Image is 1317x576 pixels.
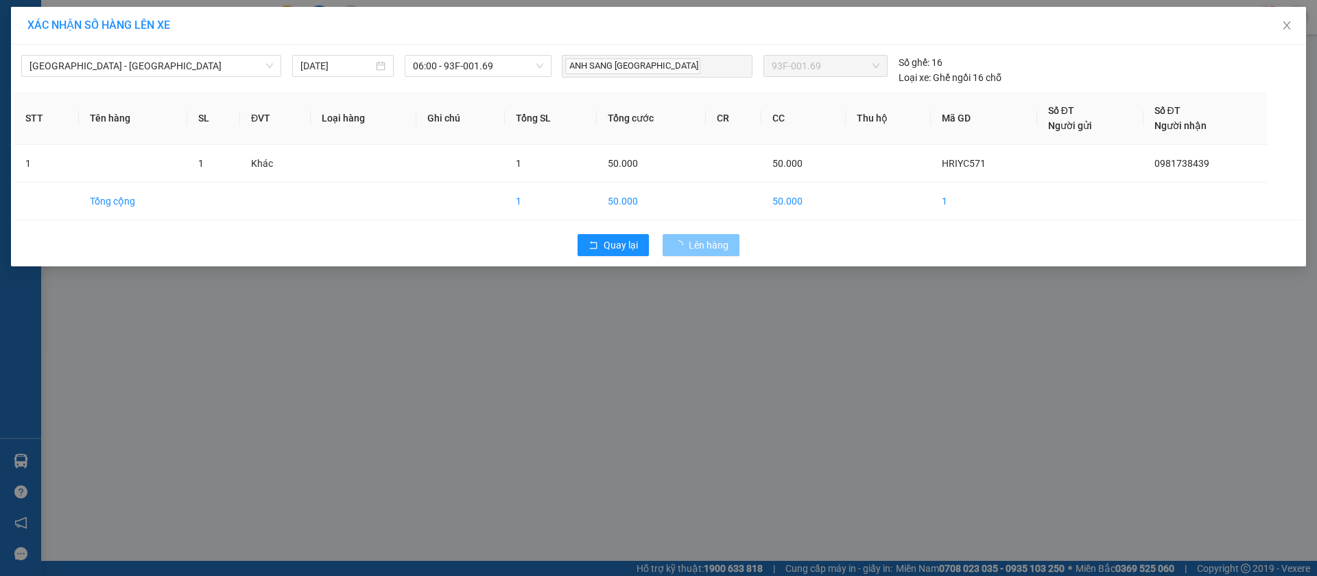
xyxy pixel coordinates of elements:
[29,56,273,76] span: Sài Gòn - Lộc Ninh
[27,19,170,32] span: XÁC NHẬN SỐ HÀNG LÊN XE
[706,92,761,145] th: CR
[79,183,187,220] td: Tổng cộng
[578,234,649,256] button: rollbackQuay lại
[846,92,931,145] th: Thu hộ
[772,56,879,76] span: 93F-001.69
[942,158,986,169] span: HRIYC571
[14,145,79,183] td: 1
[604,238,638,253] span: Quay lại
[772,158,803,169] span: 50.000
[240,145,311,183] td: Khác
[931,92,1037,145] th: Mã GD
[761,92,846,145] th: CC
[1281,20,1292,31] span: close
[505,92,597,145] th: Tổng SL
[565,58,700,74] span: ANH SANG [GEOGRAPHIC_DATA]
[79,92,187,145] th: Tên hàng
[1154,120,1207,131] span: Người nhận
[1048,120,1092,131] span: Người gửi
[413,56,543,76] span: 06:00 - 93F-001.69
[416,92,505,145] th: Ghi chú
[597,92,707,145] th: Tổng cước
[311,92,416,145] th: Loại hàng
[589,240,598,251] span: rollback
[761,183,846,220] td: 50.000
[674,240,689,250] span: loading
[1154,105,1180,116] span: Số ĐT
[663,234,739,256] button: Lên hàng
[505,183,597,220] td: 1
[516,158,521,169] span: 1
[689,238,728,253] span: Lên hàng
[931,183,1037,220] td: 1
[1268,7,1306,45] button: Close
[899,55,929,70] span: Số ghế:
[608,158,638,169] span: 50.000
[899,70,931,85] span: Loại xe:
[187,92,240,145] th: SL
[300,58,373,73] input: 14/08/2025
[899,70,1001,85] div: Ghế ngồi 16 chỗ
[240,92,311,145] th: ĐVT
[597,183,707,220] td: 50.000
[1154,158,1209,169] span: 0981738439
[1048,105,1074,116] span: Số ĐT
[198,158,204,169] span: 1
[14,92,79,145] th: STT
[899,55,942,70] div: 16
